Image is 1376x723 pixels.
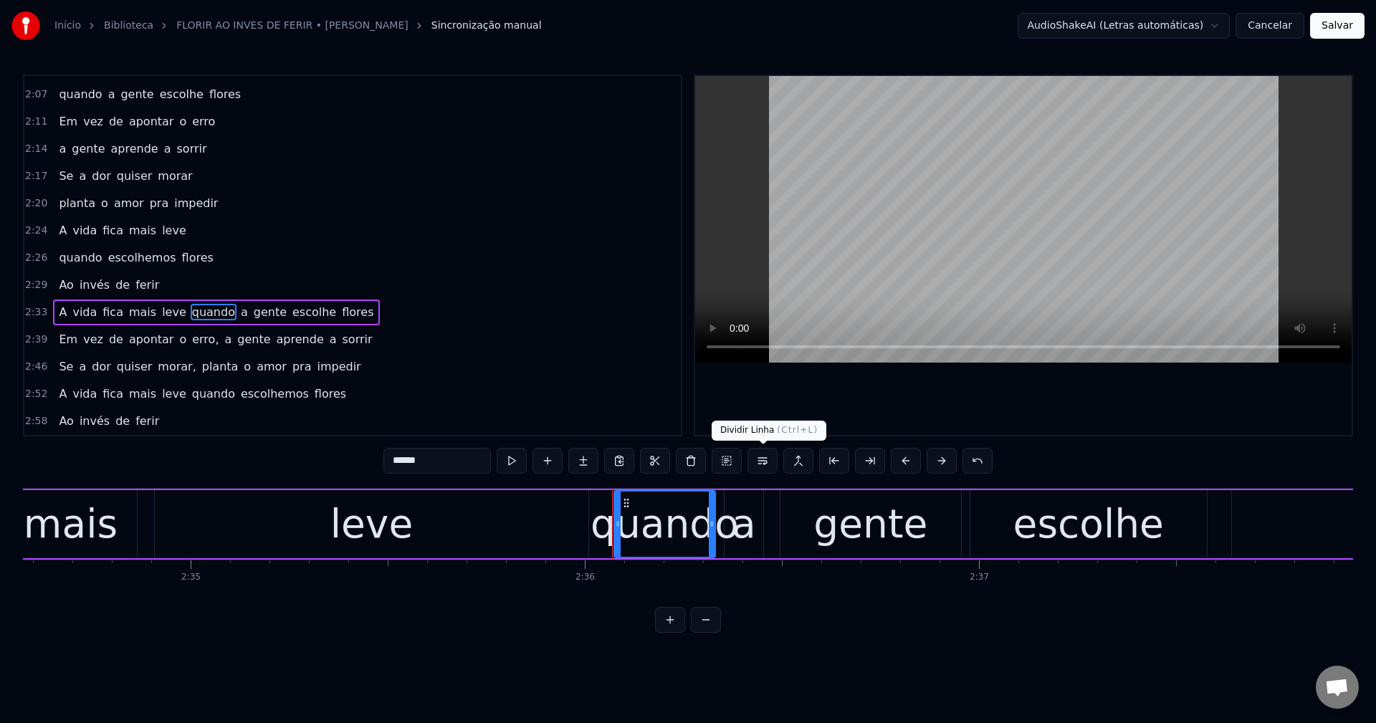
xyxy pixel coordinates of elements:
span: pra [148,195,171,211]
span: Ao [57,413,75,429]
span: 2:11 [25,115,47,129]
span: vida [71,222,98,239]
div: 2:35 [181,572,201,583]
span: Se [57,168,75,184]
span: o [178,113,188,130]
span: a [163,140,173,157]
span: mais [128,386,158,402]
a: Biblioteca [104,19,153,33]
a: Open chat [1316,666,1359,709]
span: gente [236,331,272,348]
span: dor [90,168,113,184]
span: flores [340,304,375,320]
span: de [114,277,131,293]
span: gente [252,304,288,320]
div: mais [24,494,118,554]
span: a [239,304,249,320]
span: morar, [156,358,197,375]
span: 2:29 [25,278,47,292]
span: morar [156,168,193,184]
span: sorrir [341,331,374,348]
span: Em [57,331,79,348]
span: vez [82,331,105,348]
span: planta [57,195,97,211]
span: quando [57,86,103,102]
span: impedir [173,195,219,211]
a: Início [54,19,81,33]
span: 2:17 [25,169,47,183]
span: 2:58 [25,414,47,428]
button: Salvar [1310,13,1365,39]
span: 2:39 [25,332,47,347]
img: youka [11,11,40,40]
span: A [57,304,68,320]
span: o [178,331,188,348]
span: 2:52 [25,387,47,401]
span: o [100,195,110,211]
span: de [107,113,125,130]
span: gente [70,140,106,157]
span: amor [113,195,145,211]
button: Cancelar [1236,13,1304,39]
span: de [107,331,125,348]
span: 2:20 [25,196,47,211]
span: vida [71,386,98,402]
span: 2:26 [25,251,47,265]
span: escolhe [291,304,338,320]
span: a [77,168,87,184]
span: planta [201,358,240,375]
span: ( Ctrl+L ) [777,425,818,435]
span: Se [57,358,75,375]
span: 2:33 [25,305,47,320]
span: A [57,386,68,402]
span: a [223,331,233,348]
span: ferir [134,277,161,293]
span: 2:46 [25,360,47,374]
nav: breadcrumb [54,19,542,33]
span: flores [181,249,215,266]
span: a [107,86,117,102]
span: aprende [275,331,325,348]
span: amor [255,358,288,375]
span: a [57,140,67,157]
span: A [57,222,68,239]
span: gente [119,86,155,102]
span: pra [291,358,313,375]
span: Ao [57,277,75,293]
span: quando [57,249,103,266]
div: escolhe [1013,494,1164,554]
span: impedir [315,358,362,375]
div: a [732,494,756,554]
span: ferir [134,413,161,429]
span: erro, [191,331,220,348]
span: vez [82,113,105,130]
div: Dividir Linha [712,421,826,441]
span: leve [161,386,188,402]
span: de [114,413,131,429]
span: aprende [110,140,160,157]
span: mais [128,304,158,320]
span: invés [78,413,111,429]
div: gente [813,494,927,554]
span: o [242,358,252,375]
span: 2:24 [25,224,47,238]
span: fica [101,304,125,320]
span: leve [161,304,188,320]
span: apontar [128,331,176,348]
span: quando [191,386,236,402]
span: Sincronização manual [431,19,542,33]
a: FLORIR AO INVES DE FERIR • [PERSON_NAME] [176,19,408,33]
span: a [328,331,338,348]
span: erro [191,113,216,130]
span: escolhemos [107,249,178,266]
span: 2:07 [25,87,47,102]
div: leve [330,494,414,554]
span: fica [101,222,125,239]
span: leve [161,222,188,239]
span: Em [57,113,79,130]
span: 2:14 [25,142,47,156]
span: quiser [115,358,154,375]
span: dor [90,358,113,375]
div: 2:36 [575,572,595,583]
span: mais [128,222,158,239]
